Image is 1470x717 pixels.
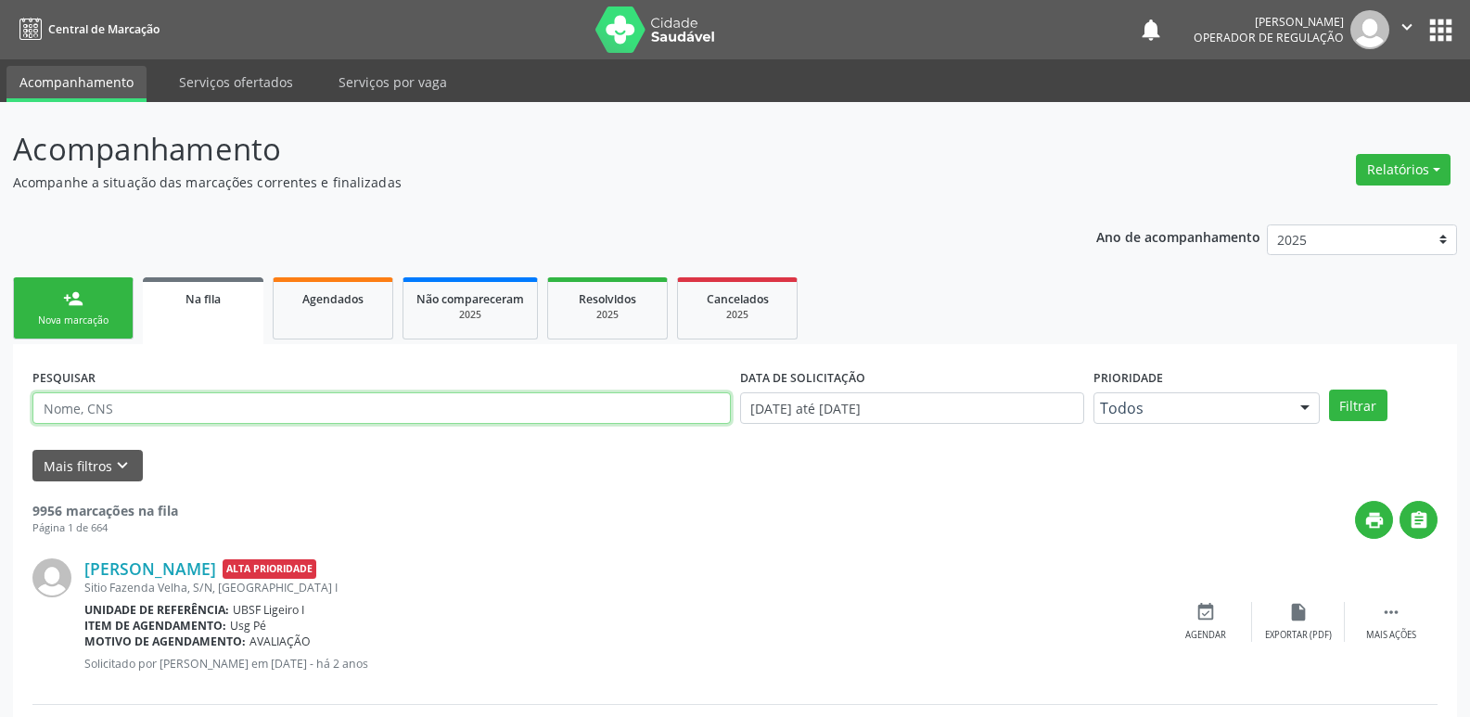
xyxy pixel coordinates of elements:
div: [PERSON_NAME] [1194,14,1344,30]
i: keyboard_arrow_down [112,455,133,476]
span: Resolvidos [579,291,636,307]
b: Motivo de agendamento: [84,634,246,649]
input: Selecione um intervalo [740,392,1084,424]
span: Operador de regulação [1194,30,1344,45]
i: insert_drive_file [1288,602,1309,622]
img: img [32,558,71,597]
button: Mais filtroskeyboard_arrow_down [32,450,143,482]
p: Acompanhamento [13,126,1024,173]
i: print [1364,510,1385,531]
button: print [1355,501,1393,539]
span: Cancelados [707,291,769,307]
a: [PERSON_NAME] [84,558,216,579]
label: PESQUISAR [32,364,96,392]
div: Exportar (PDF) [1265,629,1332,642]
a: Serviços por vaga [326,66,460,98]
img: img [1350,10,1389,49]
span: Na fila [185,291,221,307]
span: AVALIAÇÃO [249,634,311,649]
button: apps [1425,14,1457,46]
div: Página 1 de 664 [32,520,178,536]
div: person_add [63,288,83,309]
div: Mais ações [1366,629,1416,642]
button: notifications [1138,17,1164,43]
i:  [1397,17,1417,37]
b: Unidade de referência: [84,602,229,618]
span: Todos [1100,399,1282,417]
span: Usg Pé [230,618,266,634]
button:  [1400,501,1438,539]
button: Relatórios [1356,154,1451,186]
span: Alta Prioridade [223,559,316,579]
div: Agendar [1185,629,1226,642]
p: Acompanhe a situação das marcações correntes e finalizadas [13,173,1024,192]
div: Sitio Fazenda Velha, S/N, [GEOGRAPHIC_DATA] I [84,580,1159,595]
div: Nova marcação [27,314,120,327]
p: Ano de acompanhamento [1096,224,1260,248]
strong: 9956 marcações na fila [32,502,178,519]
div: 2025 [691,308,784,322]
a: Serviços ofertados [166,66,306,98]
b: Item de agendamento: [84,618,226,634]
i:  [1409,510,1429,531]
div: 2025 [561,308,654,322]
i: event_available [1195,602,1216,622]
label: Prioridade [1093,364,1163,392]
i:  [1381,602,1401,622]
p: Solicitado por [PERSON_NAME] em [DATE] - há 2 anos [84,656,1159,672]
label: DATA DE SOLICITAÇÃO [740,364,865,392]
a: Acompanhamento [6,66,147,102]
span: Central de Marcação [48,21,160,37]
button:  [1389,10,1425,49]
input: Nome, CNS [32,392,731,424]
button: Filtrar [1329,390,1387,421]
a: Central de Marcação [13,14,160,45]
span: UBSF Ligeiro I [233,602,304,618]
div: 2025 [416,308,524,322]
span: Não compareceram [416,291,524,307]
span: Agendados [302,291,364,307]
